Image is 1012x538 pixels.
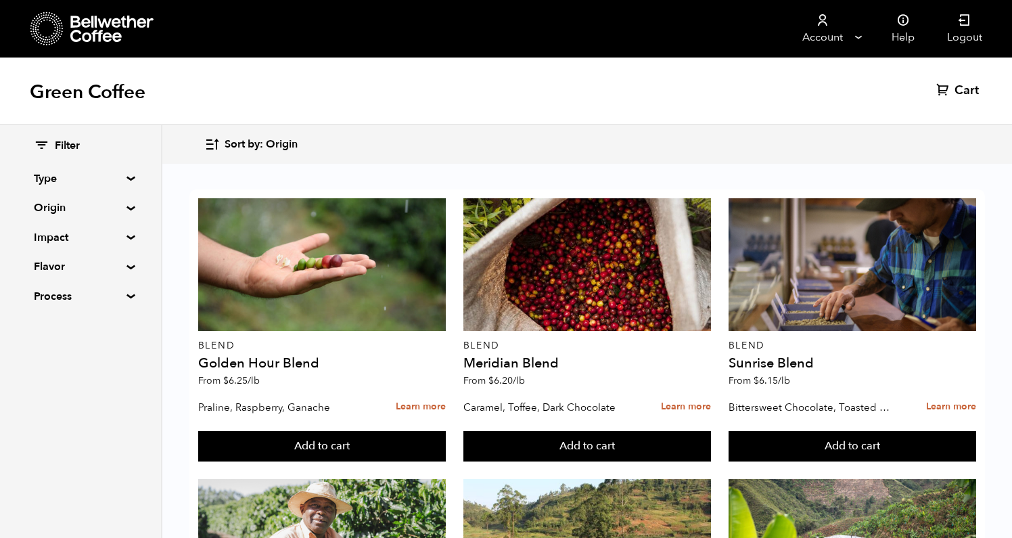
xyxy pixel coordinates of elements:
span: Sort by: Origin [225,137,298,152]
button: Add to cart [729,431,977,462]
p: Praline, Raspberry, Ganache [198,397,367,418]
span: /lb [513,374,525,387]
button: Add to cart [198,431,446,462]
button: Sort by: Origin [204,129,298,160]
span: $ [223,374,229,387]
span: From [463,374,525,387]
summary: Impact [34,229,127,246]
span: From [729,374,790,387]
bdi: 6.15 [754,374,790,387]
p: Blend [198,341,446,351]
p: Caramel, Toffee, Dark Chocolate [463,397,632,418]
p: Blend [463,341,712,351]
h4: Sunrise Blend [729,357,977,370]
h1: Green Coffee [30,80,145,104]
summary: Process [34,288,127,305]
a: Learn more [661,393,711,422]
span: Cart [954,83,979,99]
span: Filter [55,139,80,154]
p: Blend [729,341,977,351]
bdi: 6.25 [223,374,260,387]
a: Learn more [926,393,976,422]
summary: Origin [34,200,127,216]
button: Add to cart [463,431,712,462]
a: Learn more [396,393,446,422]
bdi: 6.20 [488,374,525,387]
span: /lb [248,374,260,387]
summary: Flavor [34,259,127,275]
h4: Golden Hour Blend [198,357,446,370]
h4: Meridian Blend [463,357,712,370]
span: $ [488,374,494,387]
summary: Type [34,171,127,187]
a: Cart [936,83,982,99]
p: Bittersweet Chocolate, Toasted Marshmallow, Candied Orange, Praline [729,397,897,418]
span: $ [754,374,759,387]
span: /lb [778,374,790,387]
span: From [198,374,260,387]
